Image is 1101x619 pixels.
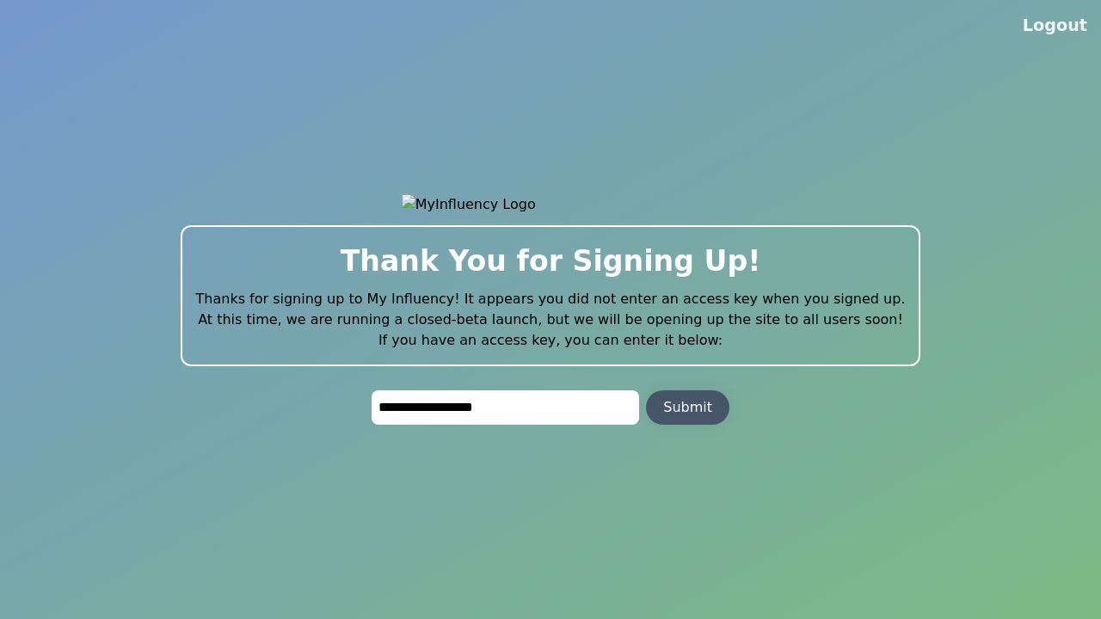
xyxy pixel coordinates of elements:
[196,309,906,330] p: At this time, we are running a closed-beta launch, but we will be opening up the site to all user...
[196,241,906,282] h2: Thank You for Signing Up!
[196,330,906,351] p: If you have an access key, you can enter it below:
[196,289,906,309] p: Thanks for signing up to My Influency! It appears you did not enter an access key when you signed...
[663,397,712,418] div: Submit
[1023,14,1087,38] button: Logout
[646,390,729,425] button: Submit
[402,194,700,215] img: MyInfluency Logo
